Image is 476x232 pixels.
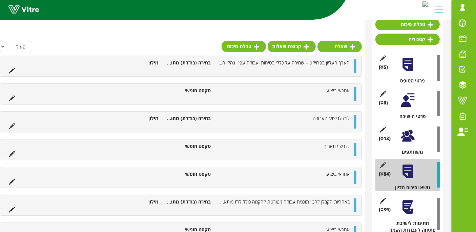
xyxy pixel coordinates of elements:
div: פרטי הטופס [380,77,440,84]
span: הערך העליון בפרויקט – שמירה על כללי בטיחות ועבודה עפ"י נהלי החברה [211,59,350,66]
li: בחירה (בודדת) מתוך רשימה [162,198,214,205]
a: קטגוריה [375,34,440,45]
span: (6 ) [379,99,388,106]
li: מילון [110,59,162,66]
a: טבלת סיכום [375,19,440,30]
span: (5 ) [379,64,388,71]
li: טקסט חופשי [162,171,214,177]
span: לו"ז לביצוע העבודה [313,115,350,121]
li: טקסט חופשי [162,143,214,150]
div: פרטי הישיבה [380,113,440,120]
a: שאלה [317,41,362,52]
li: בחירה (בודדת) מתוך רשימה [162,59,214,66]
div: משתתפים [380,149,440,155]
a: טבלת סיכום [222,41,266,52]
a: קבוצת שאלות [268,41,316,52]
div: נושא וסיכום הדיון [380,184,440,191]
span: אחראי ביצוע [326,87,350,94]
span: (13 ) [379,135,391,142]
span: (39 ) [379,206,391,213]
li: טקסט חופשי [162,87,214,94]
span: (84 ) [379,171,391,177]
li: מילון [110,115,162,122]
span: באחריות הקבלן להכין תוכנית עבודה מפורטת להקמה כולל לו"ז מותאם [PERSON_NAME]"ז כמצוין בסעיף לוז עב... [121,198,350,205]
li: מילון [110,198,162,205]
span: נדרש לתאריך [324,143,350,149]
span: אחראי ביצוע [326,171,350,177]
img: c0dca6a0-d8b6-4077-9502-601a54a2ea4a.jpg [422,1,428,7]
li: בחירה (בודדת) מתוך רשימה [162,115,214,122]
